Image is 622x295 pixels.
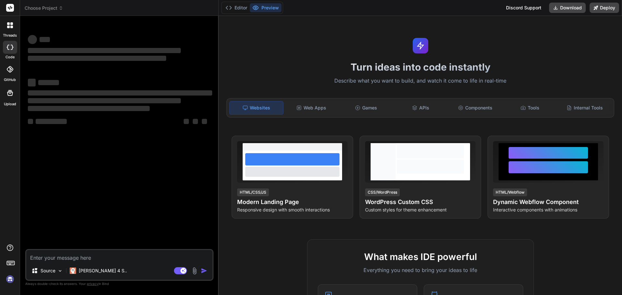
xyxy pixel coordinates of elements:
[38,80,59,85] span: ‌
[365,207,476,213] p: Custom styles for theme enhancement
[237,198,348,207] h4: Modern Landing Page
[4,77,16,83] label: GitHub
[503,101,557,115] div: Tools
[6,54,15,60] label: code
[449,101,502,115] div: Components
[250,3,282,12] button: Preview
[28,35,37,44] span: ‌
[549,3,586,13] button: Download
[28,56,166,61] span: ‌
[223,77,618,85] p: Describe what you want to build, and watch it come to life in real-time
[493,198,604,207] h4: Dynamic Webflow Component
[202,119,207,124] span: ‌
[365,198,476,207] h4: WordPress Custom CSS
[4,101,16,107] label: Upload
[285,101,338,115] div: Web Apps
[5,274,16,285] img: signin
[193,119,198,124] span: ‌
[590,3,619,13] button: Deploy
[237,188,269,196] div: HTML/CSS/JS
[70,267,76,274] img: Claude 4 Sonnet
[318,266,523,274] p: Everything you need to bring your ideas to life
[340,101,393,115] div: Games
[3,33,17,38] label: threads
[57,268,63,274] img: Pick Models
[191,267,198,275] img: attachment
[40,37,50,42] span: ‌
[36,119,67,124] span: ‌
[558,101,611,115] div: Internal Tools
[28,90,212,96] span: ‌
[79,267,127,274] p: [PERSON_NAME] 4 S..
[184,119,189,124] span: ‌
[28,119,33,124] span: ‌
[502,3,545,13] div: Discord Support
[28,79,36,86] span: ‌
[365,188,400,196] div: CSS/WordPress
[223,61,618,73] h1: Turn ideas into code instantly
[28,98,181,103] span: ‌
[87,282,98,286] span: privacy
[25,281,213,287] p: Always double-check its answers. Your in Bind
[28,48,181,53] span: ‌
[493,207,604,213] p: Interactive components with animations
[394,101,447,115] div: APIs
[201,267,207,274] img: icon
[40,267,55,274] p: Source
[223,3,250,12] button: Editor
[229,101,283,115] div: Websites
[493,188,527,196] div: HTML/Webflow
[237,207,348,213] p: Responsive design with smooth interactions
[28,106,150,111] span: ‌
[25,5,63,11] span: Choose Project
[318,250,523,264] h2: What makes IDE powerful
